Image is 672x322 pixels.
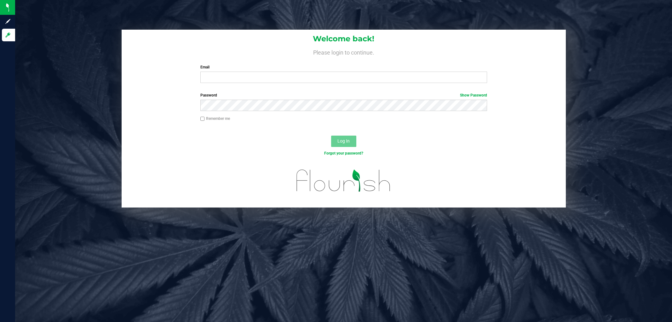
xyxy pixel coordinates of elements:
[5,32,11,38] inline-svg: Log in
[122,35,566,43] h1: Welcome back!
[200,64,487,70] label: Email
[331,136,356,147] button: Log In
[337,138,350,143] span: Log In
[324,151,363,155] a: Forgot your password?
[200,116,230,121] label: Remember me
[200,93,217,97] span: Password
[5,18,11,25] inline-svg: Sign up
[200,117,205,121] input: Remember me
[288,163,399,198] img: flourish_logo.svg
[460,93,487,97] a: Show Password
[122,48,566,56] h4: Please login to continue.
